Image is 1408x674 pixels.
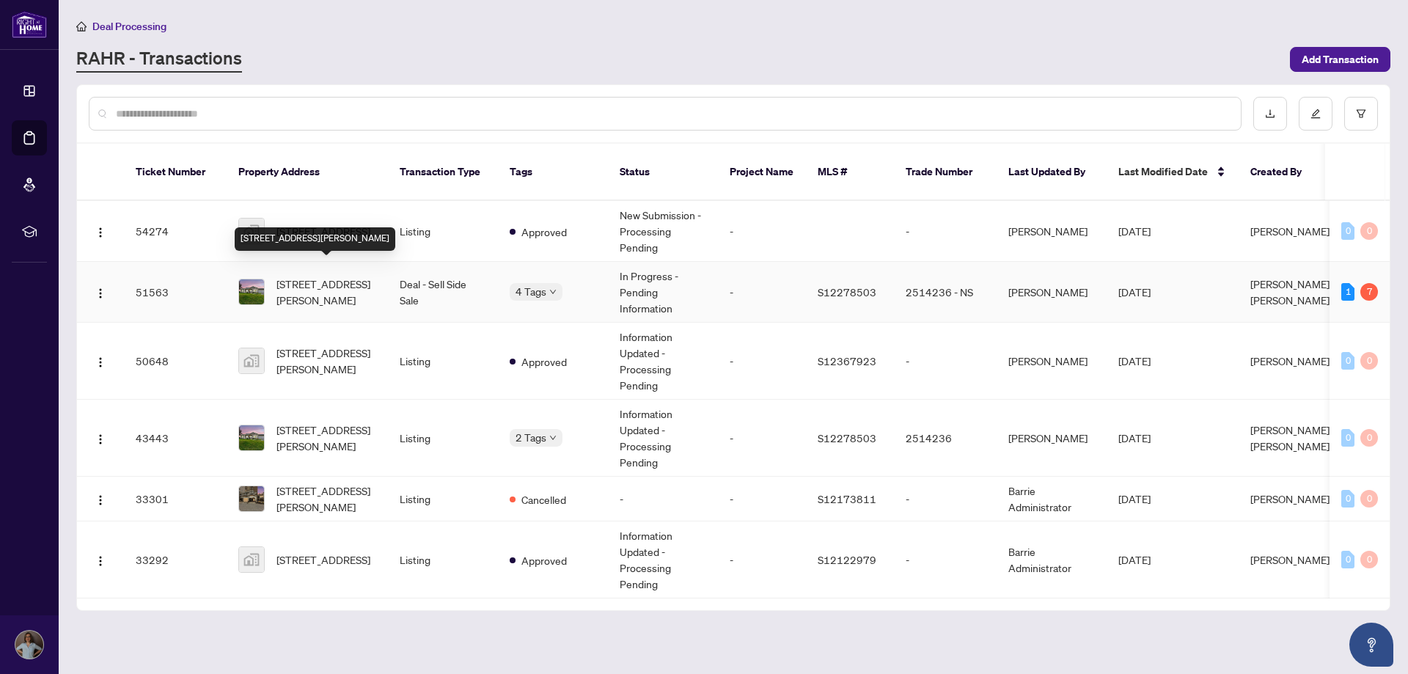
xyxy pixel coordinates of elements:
th: Project Name [718,144,806,201]
img: logo [12,11,47,38]
img: thumbnail-img [239,219,264,243]
img: thumbnail-img [239,425,264,450]
td: Barrie Administrator [997,477,1107,521]
span: [DATE] [1118,285,1151,298]
div: 1 [1341,283,1354,301]
span: [PERSON_NAME] [1250,354,1330,367]
img: thumbnail-img [239,348,264,373]
img: Logo [95,287,106,299]
td: - [718,201,806,262]
span: down [549,434,557,442]
span: down [549,288,557,296]
td: 33301 [124,477,227,521]
td: 54274 [124,201,227,262]
button: Add Transaction [1290,47,1390,72]
img: thumbnail-img [239,547,264,572]
div: 0 [1341,490,1354,508]
span: [DATE] [1118,553,1151,566]
span: [PERSON_NAME] [1250,492,1330,505]
td: - [894,521,997,598]
a: RAHR - Transactions [76,46,242,73]
td: - [894,201,997,262]
img: Logo [95,433,106,445]
td: - [718,400,806,477]
span: S12278503 [818,285,876,298]
span: [STREET_ADDRESS] [276,552,370,568]
td: - [718,521,806,598]
td: - [718,477,806,521]
span: 4 Tags [516,283,546,300]
th: Ticket Number [124,144,227,201]
td: [PERSON_NAME] [997,262,1107,323]
td: Barrie Administrator [997,521,1107,598]
span: S12173811 [818,492,876,505]
span: [STREET_ADDRESS][PERSON_NAME] [276,276,376,308]
img: thumbnail-img [239,279,264,304]
td: - [894,323,997,400]
td: [PERSON_NAME] [997,201,1107,262]
span: [PERSON_NAME] [1250,224,1330,238]
button: Logo [89,487,112,510]
span: Approved [521,552,567,568]
th: Last Modified Date [1107,144,1239,201]
span: [STREET_ADDRESS][PERSON_NAME] [276,345,376,377]
div: 0 [1360,490,1378,508]
td: 43443 [124,400,227,477]
th: Transaction Type [388,144,498,201]
span: S12278503 [818,431,876,444]
span: [DATE] [1118,431,1151,444]
td: Information Updated - Processing Pending [608,323,718,400]
span: S12122979 [818,553,876,566]
td: [PERSON_NAME] [997,400,1107,477]
span: filter [1356,109,1366,119]
th: Status [608,144,718,201]
div: 0 [1360,429,1378,447]
span: [DATE] [1118,224,1151,238]
div: 7 [1360,283,1378,301]
button: Logo [89,426,112,450]
td: - [718,323,806,400]
div: [STREET_ADDRESS][PERSON_NAME] [235,227,395,251]
th: Last Updated By [997,144,1107,201]
span: Deal Processing [92,20,166,33]
td: Listing [388,400,498,477]
span: Last Modified Date [1118,164,1208,180]
span: Cancelled [521,491,566,508]
td: 51563 [124,262,227,323]
span: [STREET_ADDRESS][PERSON_NAME] [276,422,376,454]
td: 2514236 [894,400,997,477]
span: [PERSON_NAME] [1250,553,1330,566]
td: New Submission - Processing Pending [608,201,718,262]
td: [PERSON_NAME] [997,323,1107,400]
span: S12367923 [818,354,876,367]
span: Approved [521,224,567,240]
span: home [76,21,87,32]
button: download [1253,97,1287,131]
img: thumbnail-img [239,486,264,511]
th: Trade Number [894,144,997,201]
div: 0 [1341,429,1354,447]
td: Listing [388,201,498,262]
td: - [608,477,718,521]
button: Logo [89,548,112,571]
span: [DATE] [1118,492,1151,505]
td: In Progress - Pending Information [608,262,718,323]
th: Property Address [227,144,388,201]
td: Listing [388,323,498,400]
img: Logo [95,494,106,506]
td: 33292 [124,521,227,598]
td: Information Updated - Processing Pending [608,400,718,477]
span: [STREET_ADDRESS] [276,223,370,239]
span: download [1265,109,1275,119]
td: Listing [388,521,498,598]
td: 50648 [124,323,227,400]
td: Listing [388,477,498,521]
span: Add Transaction [1302,48,1379,71]
img: Logo [95,356,106,368]
button: Logo [89,349,112,373]
div: 0 [1341,222,1354,240]
td: Information Updated - Processing Pending [608,521,718,598]
div: 0 [1360,352,1378,370]
button: filter [1344,97,1378,131]
th: Tags [498,144,608,201]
